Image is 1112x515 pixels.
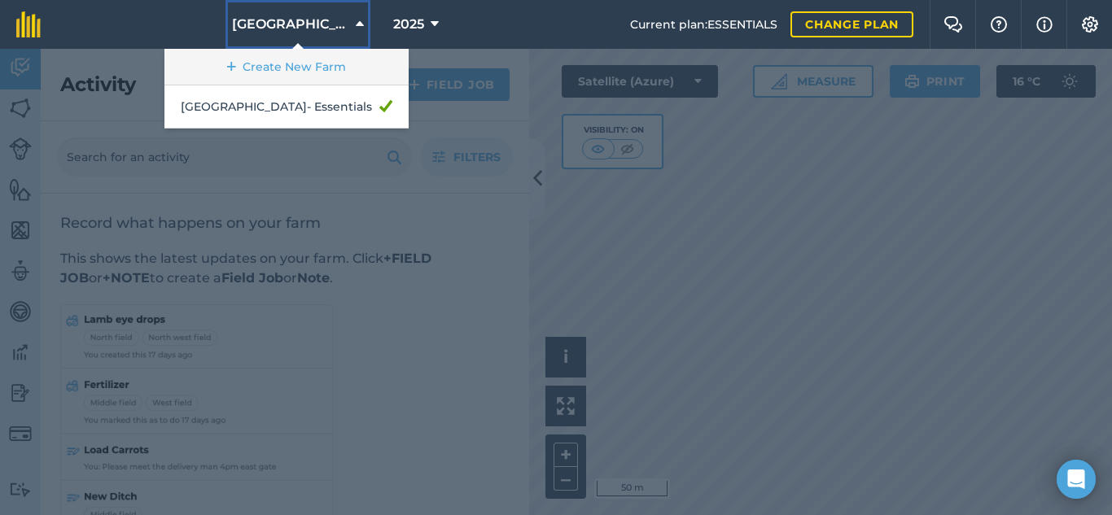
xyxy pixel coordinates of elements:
[16,11,41,37] img: fieldmargin Logo
[630,15,777,33] span: Current plan : ESSENTIALS
[164,85,409,129] a: [GEOGRAPHIC_DATA]- Essentials
[1080,16,1100,33] img: A cog icon
[943,16,963,33] img: Two speech bubbles overlapping with the left bubble in the forefront
[989,16,1009,33] img: A question mark icon
[232,15,349,34] span: [GEOGRAPHIC_DATA]
[393,15,424,34] span: 2025
[1057,460,1096,499] div: Open Intercom Messenger
[1036,15,1053,34] img: svg+xml;base64,PHN2ZyB4bWxucz0iaHR0cDovL3d3dy53My5vcmcvMjAwMC9zdmciIHdpZHRoPSIxNyIgaGVpZ2h0PSIxNy...
[790,11,913,37] a: Change plan
[164,49,409,85] a: Create New Farm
